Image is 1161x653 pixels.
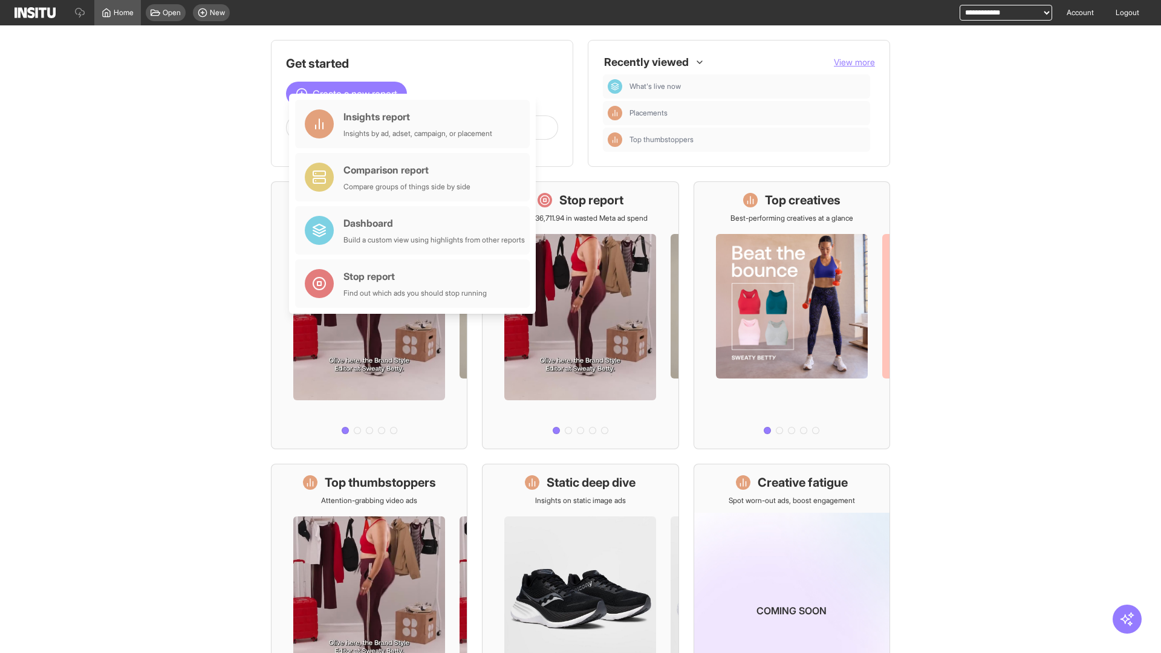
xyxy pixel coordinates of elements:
div: Insights [608,132,622,147]
span: Placements [629,108,668,118]
span: Placements [629,108,865,118]
button: View more [834,56,875,68]
div: Insights [608,106,622,120]
p: Attention-grabbing video ads [321,496,417,505]
p: Save £36,711.94 in wasted Meta ad spend [513,213,648,223]
span: New [210,8,225,18]
p: Best-performing creatives at a glance [730,213,853,223]
div: Build a custom view using highlights from other reports [343,235,525,245]
span: Home [114,8,134,18]
p: Insights on static image ads [535,496,626,505]
img: Logo [15,7,56,18]
div: Dashboard [608,79,622,94]
h1: Static deep dive [547,474,636,491]
div: Insights report [343,109,492,124]
a: What's live nowSee all active ads instantly [271,181,467,449]
div: Find out which ads you should stop running [343,288,487,298]
span: Create a new report [313,86,397,101]
h1: Stop report [559,192,623,209]
div: Comparison report [343,163,470,177]
a: Stop reportSave £36,711.94 in wasted Meta ad spend [482,181,678,449]
span: Top thumbstoppers [629,135,694,145]
div: Stop report [343,269,487,284]
span: What's live now [629,82,681,91]
div: Compare groups of things side by side [343,182,470,192]
a: Top creativesBest-performing creatives at a glance [694,181,890,449]
div: Dashboard [343,216,525,230]
button: Create a new report [286,82,407,106]
span: What's live now [629,82,865,91]
div: Insights by ad, adset, campaign, or placement [343,129,492,138]
span: Open [163,8,181,18]
h1: Get started [286,55,558,72]
span: View more [834,57,875,67]
h1: Top thumbstoppers [325,474,436,491]
h1: Top creatives [765,192,841,209]
span: Top thumbstoppers [629,135,865,145]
